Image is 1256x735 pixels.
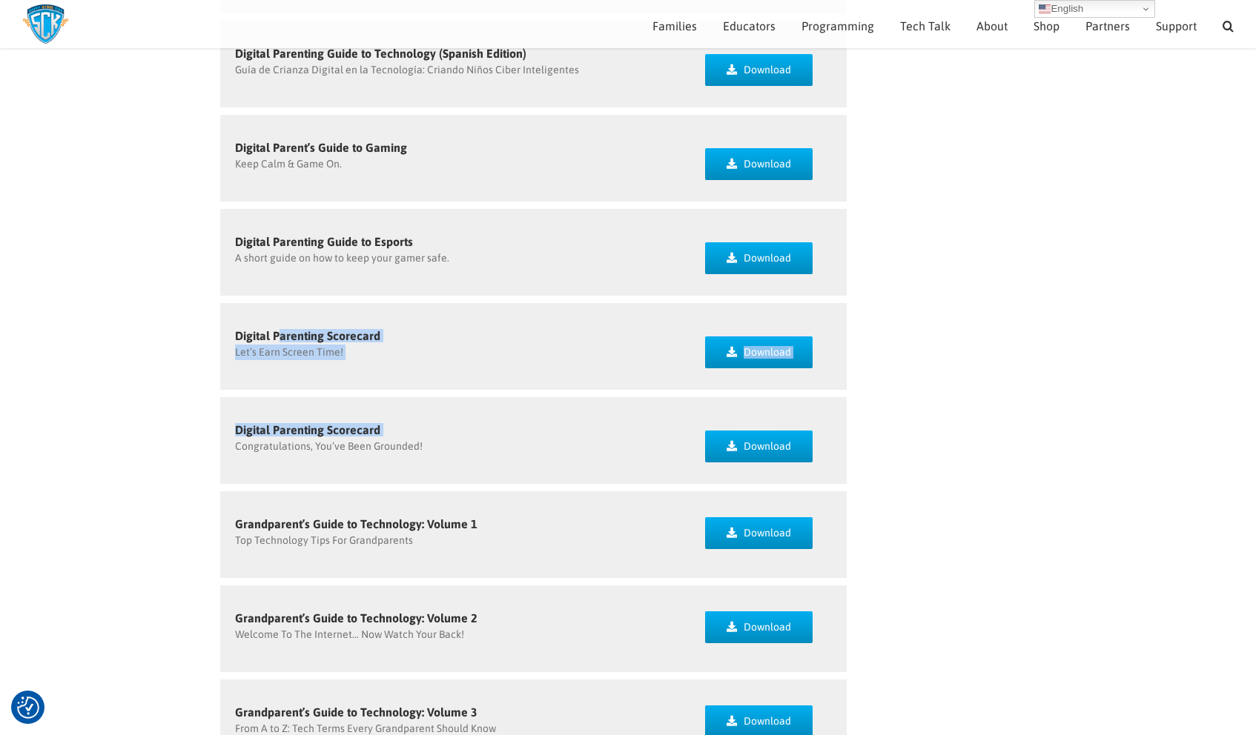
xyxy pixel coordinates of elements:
a: Download [705,54,813,86]
span: Download [744,621,791,633]
span: Download [744,527,791,539]
span: Educators [723,20,776,32]
p: Top Technology Tips For Grandparents [235,533,675,548]
h5: Digital Parenting Guide to Esports [235,236,675,247]
button: Consent Preferences [17,696,39,719]
h5: Grandparent’s Guide to Technology: Volume 3 [235,706,675,718]
span: Tech Talk [900,20,951,32]
p: Welcome To The Internet… Now Watch Your Back! [235,627,675,642]
img: en [1039,3,1051,15]
p: Guía de Crianza Digital en la Tecnología: Criando Niños Ciber Inteligentes [235,62,675,78]
span: Shop [1034,20,1060,32]
h5: Digital Parenting Scorecard [235,330,675,342]
a: Download [705,430,813,462]
span: Download [744,346,791,359]
p: Keep Calm & Game On. [235,156,675,172]
span: Download [744,715,791,728]
span: Programming [801,20,874,32]
span: About [976,20,1008,32]
img: Revisit consent button [17,696,39,719]
span: Download [744,64,791,76]
span: Support [1156,20,1197,32]
span: Download [744,158,791,170]
span: Partners [1085,20,1130,32]
p: A short guide on how to keep your gamer safe. [235,250,675,266]
h5: Grandparent’s Guide to Technology: Volume 2 [235,612,675,624]
p: Let’s Earn Screen Time! [235,345,675,360]
span: Download [744,252,791,265]
span: Download [744,440,791,453]
a: Download [705,517,813,549]
a: Download [705,336,813,368]
p: Congratulations, You’ve Been Grounded! [235,439,675,454]
h5: Digital Parenting Guide to Technology (Spanish Edition) [235,47,675,59]
a: Download [705,242,813,274]
h5: Digital Parenting Scorecard [235,424,675,436]
a: Download [705,611,813,643]
span: Families [652,20,697,32]
h5: Grandparent’s Guide to Technology: Volume 1 [235,518,675,530]
a: Download [705,148,813,180]
h5: Digital Parent’s Guide to Gaming [235,142,675,153]
img: Savvy Cyber Kids Logo [22,4,69,44]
